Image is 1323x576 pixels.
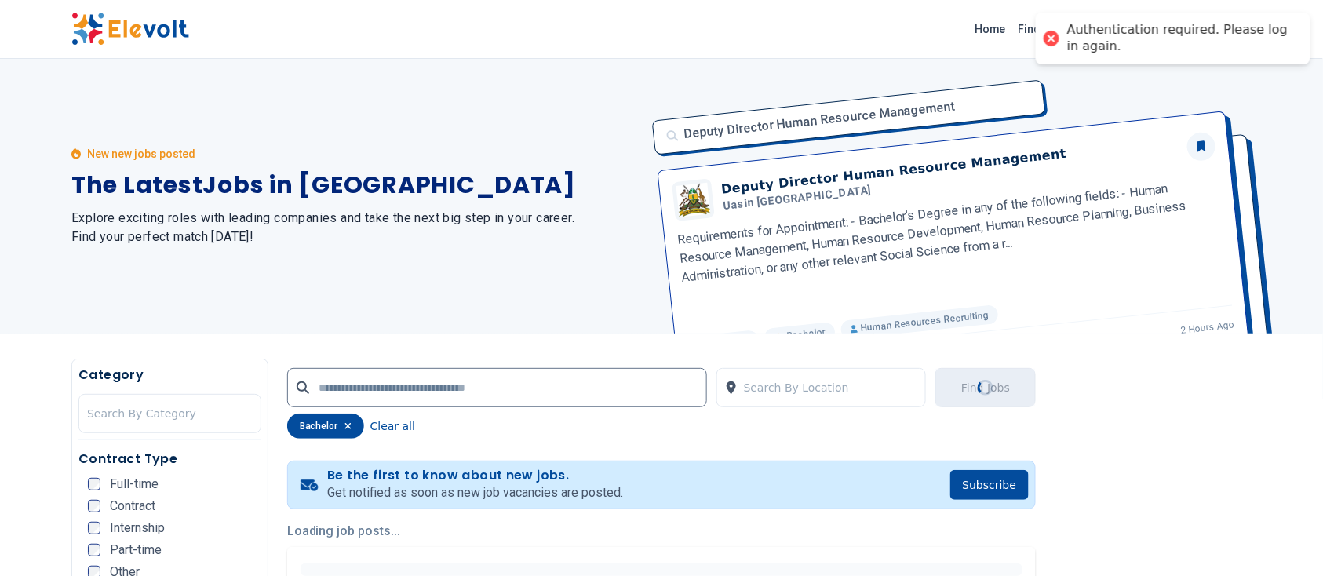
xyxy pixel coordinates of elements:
[327,468,623,483] h4: Be the first to know about new jobs.
[71,13,189,46] img: Elevolt
[1067,22,1295,55] div: Authentication required. Please log in again.
[1012,16,1077,42] a: Find Jobs
[975,377,997,399] div: Loading...
[87,146,195,162] p: New new jobs posted
[968,16,1012,42] a: Home
[935,368,1036,407] button: Find JobsLoading...
[88,544,100,556] input: Part-time
[370,414,415,439] button: Clear all
[287,414,364,439] div: bachelor
[327,483,623,502] p: Get notified as soon as new job vacancies are posted.
[88,500,100,512] input: Contract
[88,478,100,490] input: Full-time
[110,544,162,556] span: Part-time
[287,522,1037,541] p: Loading job posts...
[950,470,1030,500] button: Subscribe
[110,522,165,534] span: Internship
[1245,501,1323,576] iframe: Chat Widget
[110,478,159,490] span: Full-time
[88,522,100,534] input: Internship
[78,450,261,468] h5: Contract Type
[71,209,643,246] h2: Explore exciting roles with leading companies and take the next big step in your career. Find you...
[110,500,155,512] span: Contract
[78,366,261,385] h5: Category
[71,171,643,199] h1: The Latest Jobs in [GEOGRAPHIC_DATA]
